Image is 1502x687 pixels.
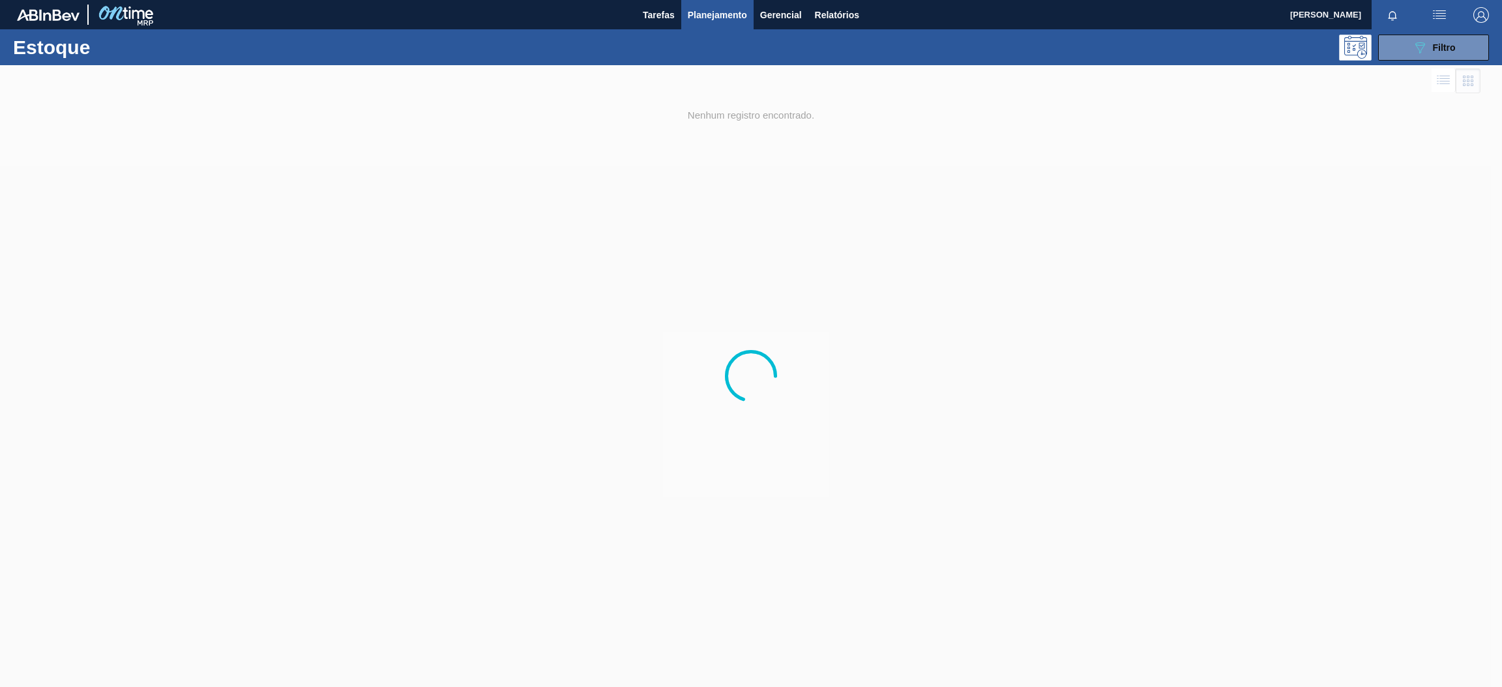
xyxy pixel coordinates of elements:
img: userActions [1432,7,1447,23]
img: Logout [1473,7,1489,23]
img: TNhmsLtSVTkK8tSr43FrP2fwEKptu5GPRR3wAAAABJRU5ErkJggg== [17,9,80,21]
span: Filtro [1433,42,1456,53]
button: Filtro [1378,35,1489,61]
span: Planejamento [688,7,747,23]
span: Gerencial [760,7,802,23]
button: Notificações [1372,6,1413,24]
span: Tarefas [643,7,675,23]
h1: Estoque [13,40,213,55]
div: Pogramando: nenhum usuário selecionado [1339,35,1372,61]
span: Relatórios [815,7,859,23]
